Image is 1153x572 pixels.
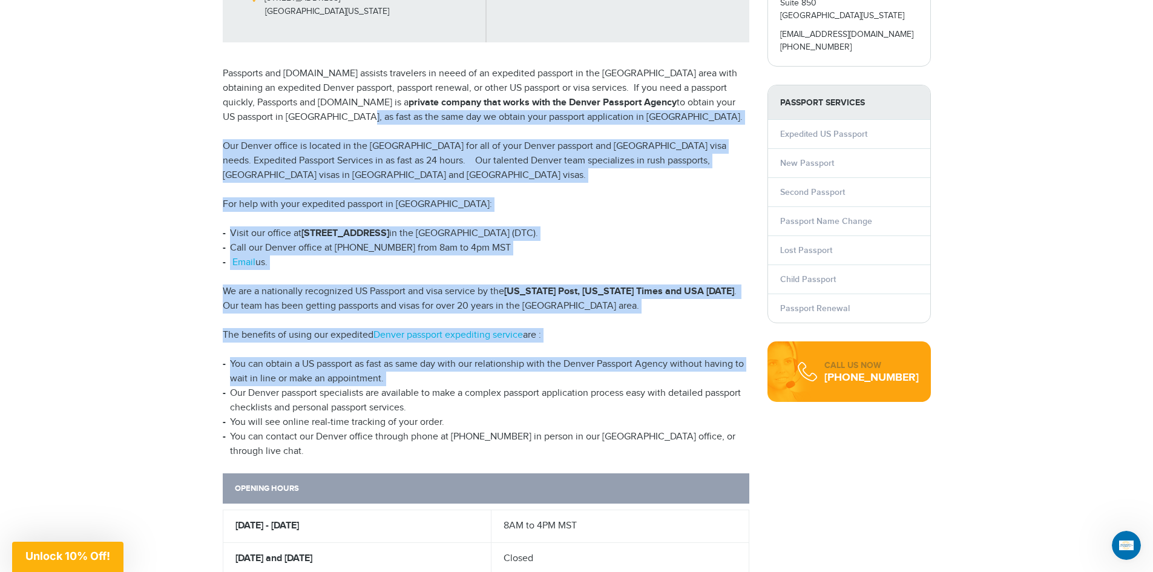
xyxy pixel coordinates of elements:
[373,329,523,341] a: Denver passport expediting service
[780,30,913,39] a: [EMAIL_ADDRESS][DOMAIN_NAME]
[223,284,749,314] p: We are a nationally recognized US Passport and visa service by the . Our team has been getting pa...
[25,550,110,562] span: Unlock 10% Off!
[409,97,677,108] strong: private company that works with the Denver Passport Agency
[780,187,845,197] a: Second Passport
[780,245,832,255] a: Lost Passport
[504,286,734,297] strong: [US_STATE] Post, [US_STATE] Times and USA [DATE]
[223,386,749,415] li: Our Denver passport specialists are available to make a complex passport application process easy...
[223,67,749,125] p: Passports and [DOMAIN_NAME] assists travelers in neeed of an expedited passport in the [GEOGRAPHI...
[235,520,299,531] strong: [DATE] - [DATE]
[780,158,834,168] a: New Passport
[780,216,872,226] a: Passport Name Change
[223,473,491,510] th: OPENING HOURS
[223,430,749,459] li: You can contact our Denver office through phone at [PHONE_NUMBER] in person in our [GEOGRAPHIC_DA...
[223,328,749,343] p: The benefits of using our expedited are :
[223,255,749,270] li: us.
[824,372,919,384] div: [PHONE_NUMBER]
[12,542,123,572] div: Unlock 10% Off!
[780,129,867,139] a: Expedited US Passport
[232,257,255,268] a: Email
[768,85,930,120] strong: PASSPORT SERVICES
[223,415,749,430] li: You will see online real-time tracking of your order.
[223,197,749,212] p: For help with your expedited passport in [GEOGRAPHIC_DATA]:
[1112,531,1141,560] iframe: Intercom live chat
[301,228,389,239] strong: [STREET_ADDRESS]
[223,226,749,241] li: Visit our office at in the [GEOGRAPHIC_DATA] (DTC).
[824,360,919,372] div: CALL US NOW
[780,303,850,314] a: Passport Renewal
[235,553,312,564] strong: [DATE] and [DATE]
[223,241,749,255] li: Call our Denver office at [PHONE_NUMBER] from 8am to 4pm MST
[780,274,836,284] a: Child Passport
[780,41,918,54] p: [PHONE_NUMBER]
[223,139,749,183] p: Our Denver office is located in the [GEOGRAPHIC_DATA] for all of your Denver passport and [GEOGRA...
[491,510,749,542] td: 8AM to 4PM MST
[223,357,749,386] li: You can obtain a US passport as fast as same day with our relationship with the Denver Passport A...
